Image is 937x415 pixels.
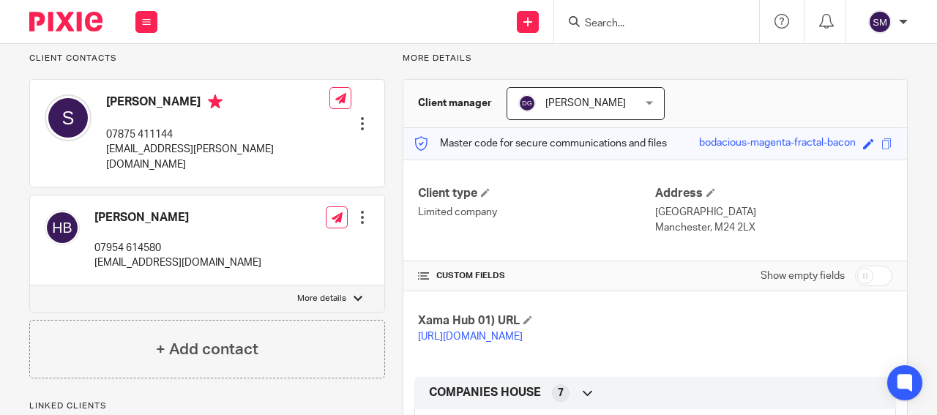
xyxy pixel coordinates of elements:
[297,293,346,304] p: More details
[414,136,667,151] p: Master code for secure communications and files
[418,205,655,220] p: Limited company
[655,220,892,235] p: Manchester, M24 2LX
[761,269,845,283] label: Show empty fields
[45,210,80,245] img: svg%3E
[418,96,492,111] h3: Client manager
[418,313,655,329] h4: Xama Hub 01) URL
[545,98,626,108] span: [PERSON_NAME]
[418,332,523,342] a: [URL][DOMAIN_NAME]
[106,127,329,142] p: 07875 411144
[655,186,892,201] h4: Address
[403,53,908,64] p: More details
[106,142,329,172] p: [EMAIL_ADDRESS][PERSON_NAME][DOMAIN_NAME]
[29,53,385,64] p: Client contacts
[418,186,655,201] h4: Client type
[558,386,564,400] span: 7
[94,210,261,225] h4: [PERSON_NAME]
[29,400,385,412] p: Linked clients
[429,385,541,400] span: COMPANIES HOUSE
[699,135,856,152] div: bodacious-magenta-fractal-bacon
[156,338,258,361] h4: + Add contact
[94,255,261,270] p: [EMAIL_ADDRESS][DOMAIN_NAME]
[518,94,536,112] img: svg%3E
[868,10,892,34] img: svg%3E
[106,94,329,113] h4: [PERSON_NAME]
[208,94,223,109] i: Primary
[418,270,655,282] h4: CUSTOM FIELDS
[29,12,102,31] img: Pixie
[655,205,892,220] p: [GEOGRAPHIC_DATA]
[94,241,261,255] p: 07954 614580
[45,94,92,141] img: svg%3E
[583,18,715,31] input: Search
